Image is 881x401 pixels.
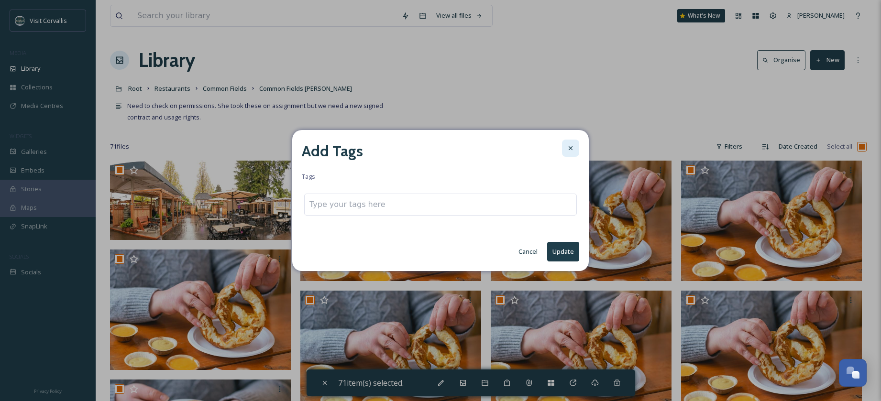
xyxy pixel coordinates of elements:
button: Cancel [514,242,542,261]
button: Open Chat [839,359,867,387]
h2: Add Tags [302,140,363,163]
button: Update [547,242,579,261]
span: Tags [302,172,315,181]
input: Type your tags here [309,199,405,210]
